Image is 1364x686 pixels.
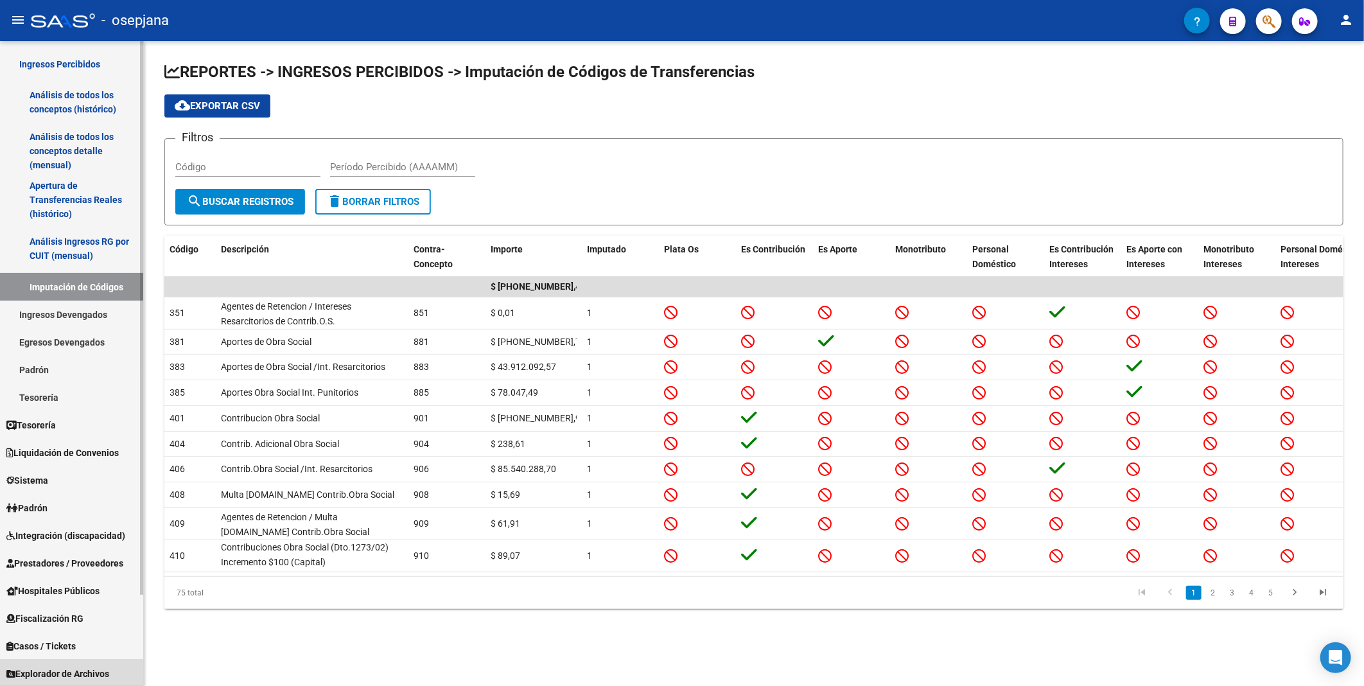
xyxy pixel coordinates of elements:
span: $ [PHONE_NUMBER],70 [491,337,586,347]
span: Explorador de Archivos [6,667,109,681]
span: Contrib.Obra Social /Int. Resarcitorios [221,464,372,474]
span: Monotributo [895,244,946,254]
mat-icon: menu [10,12,26,28]
li: page 5 [1261,582,1281,604]
span: Monotributo Intereses [1203,244,1254,269]
span: Buscar Registros [187,196,293,207]
span: $ 15,69 [491,489,520,500]
span: 406 [170,464,185,474]
datatable-header-cell: Descripción [216,236,408,278]
span: Contribucion Obra Social [221,413,320,423]
datatable-header-cell: Es Contribución [736,236,813,278]
h3: Filtros [175,128,220,146]
div: Open Intercom Messenger [1320,642,1351,673]
span: Casos / Tickets [6,639,76,653]
datatable-header-cell: Importe [485,236,582,278]
span: 401 [170,413,185,423]
span: 410 [170,550,185,561]
datatable-header-cell: Es Contribución Intereses [1044,236,1121,278]
span: 383 [170,362,185,372]
span: 1 [587,489,592,500]
span: 1 [587,308,592,318]
a: 4 [1244,586,1259,600]
mat-icon: cloud_download [175,98,190,113]
a: 2 [1205,586,1221,600]
span: Hospitales Públicos [6,584,100,598]
span: Exportar CSV [175,100,260,112]
span: 408 [170,489,185,500]
datatable-header-cell: Contra-Concepto [408,236,485,278]
span: Contrib. Adicional Obra Social [221,439,339,449]
span: Sistema [6,473,48,488]
span: $ 89,07 [491,550,520,561]
span: Código [170,244,198,254]
datatable-header-cell: Código [164,236,216,278]
div: 75 total [164,577,398,609]
a: go to next page [1282,586,1307,600]
span: REPORTES -> INGRESOS PERCIBIDOS -> Imputación de Códigos de Transferencias [164,63,755,81]
span: 885 [414,387,429,398]
span: Plata Os [664,244,699,254]
span: 1 [587,413,592,423]
span: 909 [414,518,429,529]
span: 908 [414,489,429,500]
span: 1 [587,464,592,474]
span: Personal Doméstico Intereses [1281,244,1363,269]
span: 1 [587,362,592,372]
a: 1 [1186,586,1202,600]
span: 385 [170,387,185,398]
span: 851 [414,308,429,318]
span: 404 [170,439,185,449]
button: Buscar Registros [175,189,305,215]
span: Personal Doméstico [972,244,1016,269]
span: Descripción [221,244,269,254]
span: $ 78.047,49 [491,387,538,398]
datatable-header-cell: Personal Doméstico [967,236,1044,278]
a: go to previous page [1158,586,1182,600]
mat-icon: person [1338,12,1354,28]
span: Contribuciones Obra Social (Dto.1273/02) Incremento $100 (Capital) [221,542,389,567]
button: Borrar Filtros [315,189,431,215]
span: 1 [587,550,592,561]
span: $ [PHONE_NUMBER],91 [491,413,586,423]
span: Es Contribución [741,244,805,254]
mat-icon: delete [327,193,342,209]
span: 1 [587,337,592,347]
datatable-header-cell: Plata Os [659,236,736,278]
span: Prestadores / Proveedores [6,556,123,570]
span: Agentes de Retencion / Multa Art.42.de Contrib.Obra Social [221,512,369,537]
span: Contra-Concepto [414,244,453,269]
datatable-header-cell: Monotributo [890,236,967,278]
span: Importe [491,244,523,254]
span: Integración (discapacidad) [6,529,125,543]
span: Fiscalización RG [6,611,83,626]
a: 5 [1263,586,1279,600]
span: Liquidación de Convenios [6,446,119,460]
a: go to last page [1311,586,1335,600]
span: 351 [170,308,185,318]
mat-icon: search [187,193,202,209]
span: 881 [414,337,429,347]
span: Imputado [587,244,626,254]
li: page 2 [1203,582,1223,604]
datatable-header-cell: Monotributo Intereses [1198,236,1275,278]
span: 901 [414,413,429,423]
span: Agentes de Retencion / Intereses Resarcitorios de Contrib.O.S. [221,301,351,326]
li: page 1 [1184,582,1203,604]
span: Aportes Obra Social Int. Punitorios [221,387,358,398]
span: Borrar Filtros [327,196,419,207]
span: 1 [587,387,592,398]
span: Es Aporte [818,244,857,254]
span: 381 [170,337,185,347]
span: 910 [414,550,429,561]
span: $ 37.274.329.857,41 [491,281,586,292]
span: 1 [587,518,592,529]
span: Aportes de Obra Social /Int. Resarcitorios [221,362,385,372]
li: page 3 [1223,582,1242,604]
span: Aportes de Obra Social [221,337,311,347]
span: $ 238,61 [491,439,525,449]
span: 904 [414,439,429,449]
datatable-header-cell: Es Aporte con Intereses [1121,236,1198,278]
span: Tesorería [6,418,56,432]
a: 3 [1225,586,1240,600]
